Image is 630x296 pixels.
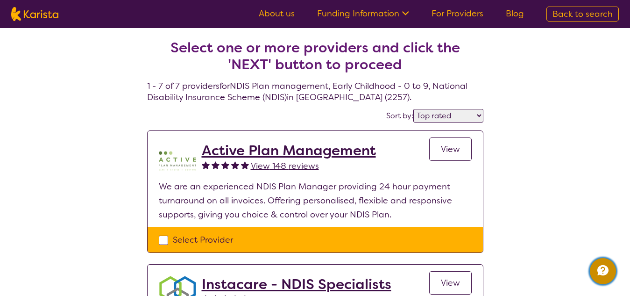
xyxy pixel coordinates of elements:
img: fullstar [212,161,219,169]
a: View [429,137,472,161]
a: View [429,271,472,295]
span: View 148 reviews [251,160,319,172]
img: fullstar [221,161,229,169]
img: Karista logo [11,7,58,21]
span: Back to search [552,8,613,20]
span: View [441,144,460,155]
h2: Select one or more providers and click the 'NEXT' button to proceed [158,39,472,73]
img: pypzb5qm7jexfhutod0x.png [159,142,196,180]
img: fullstar [202,161,210,169]
button: Channel Menu [590,258,616,284]
h4: 1 - 7 of 7 providers for NDIS Plan management , Early Childhood - 0 to 9 , National Disability In... [147,17,483,103]
a: Active Plan Management [202,142,376,159]
p: We are an experienced NDIS Plan Manager providing 24 hour payment turnaround on all invoices. Off... [159,180,472,222]
a: About us [259,8,295,19]
img: fullstar [231,161,239,169]
a: Funding Information [317,8,409,19]
a: For Providers [432,8,483,19]
a: View 148 reviews [251,159,319,173]
span: View [441,277,460,289]
a: Instacare - NDIS Specialists [202,276,391,293]
img: fullstar [241,161,249,169]
a: Blog [506,8,524,19]
a: Back to search [546,7,619,22]
label: Sort by: [386,111,413,121]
